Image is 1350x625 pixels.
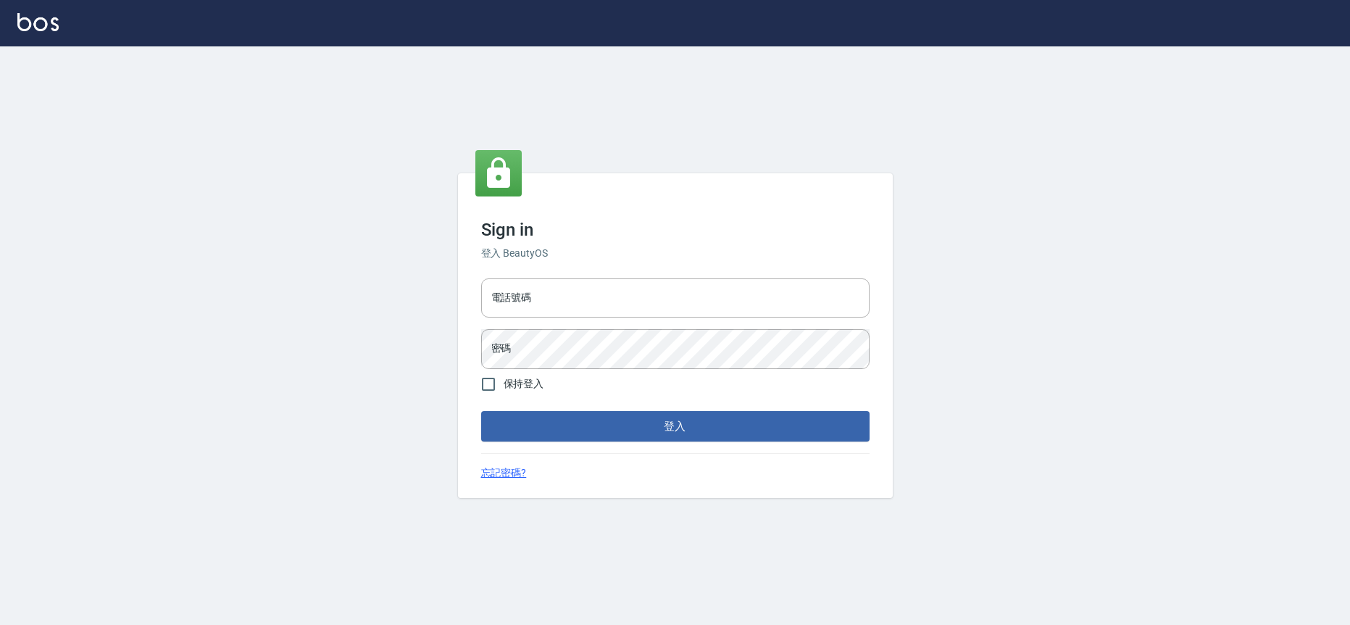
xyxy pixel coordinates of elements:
[481,246,870,261] h6: 登入 BeautyOS
[481,411,870,442] button: 登入
[504,376,544,392] span: 保持登入
[17,13,59,31] img: Logo
[481,220,870,240] h3: Sign in
[481,465,527,481] a: 忘記密碼?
